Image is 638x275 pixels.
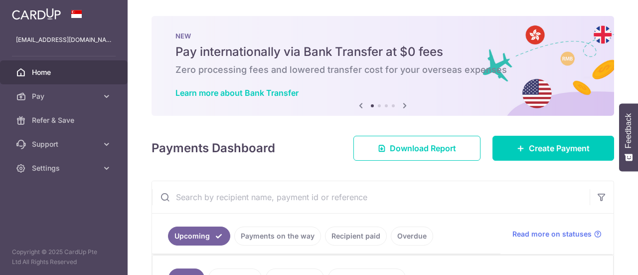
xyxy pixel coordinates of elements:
button: Feedback - Show survey [619,103,638,171]
span: Read more on statuses [512,229,592,239]
p: [EMAIL_ADDRESS][DOMAIN_NAME] [16,35,112,45]
a: Payments on the way [234,227,321,246]
a: Read more on statuses [512,229,602,239]
p: NEW [175,32,590,40]
span: Create Payment [529,142,590,154]
a: Recipient paid [325,227,387,246]
h6: Zero processing fees and lowered transfer cost for your overseas expenses [175,64,590,76]
img: Bank transfer banner [152,16,614,116]
a: Upcoming [168,227,230,246]
h5: Pay internationally via Bank Transfer at $0 fees [175,44,590,60]
span: Settings [32,163,98,173]
a: Learn more about Bank Transfer [175,88,299,98]
h4: Payments Dashboard [152,139,275,157]
a: Download Report [353,136,480,161]
span: Support [32,139,98,149]
span: Home [32,67,98,77]
span: Pay [32,91,98,101]
input: Search by recipient name, payment id or reference [152,181,590,213]
span: Refer & Save [32,115,98,125]
span: Download Report [390,142,456,154]
span: Feedback [624,113,633,148]
a: Overdue [391,227,433,246]
img: CardUp [12,8,61,20]
a: Create Payment [492,136,614,161]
